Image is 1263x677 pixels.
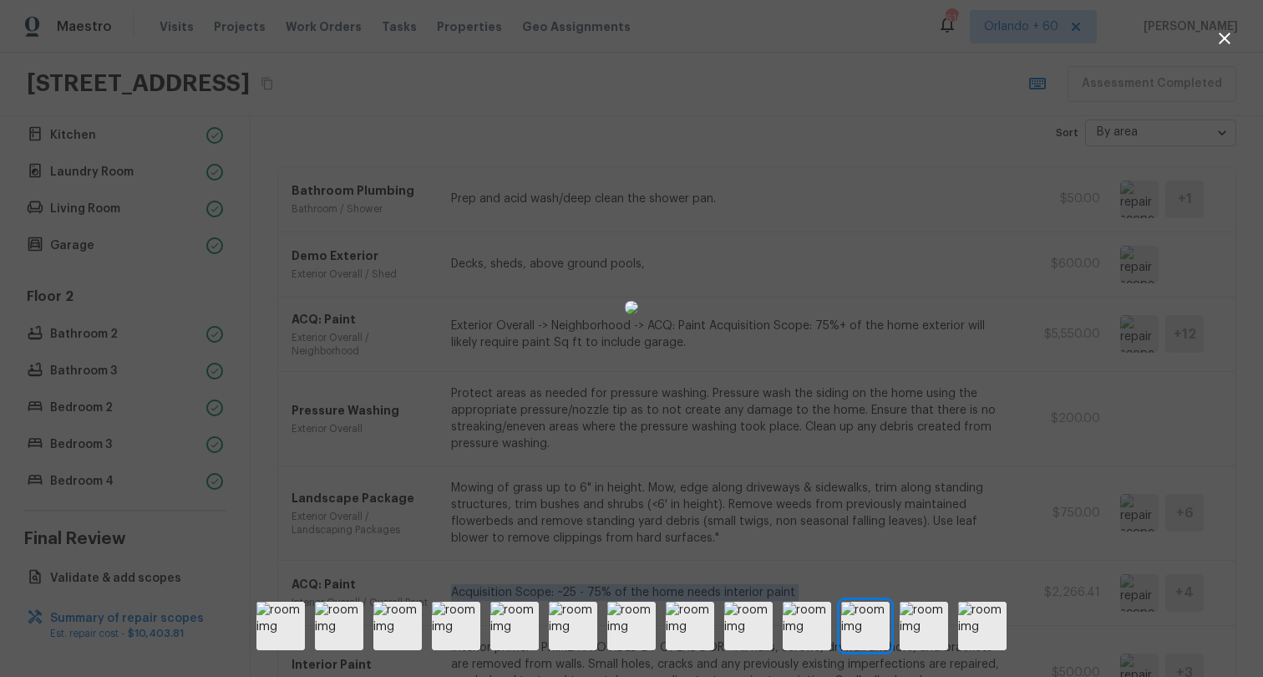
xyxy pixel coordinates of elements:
img: room img [549,602,597,650]
img: room img [373,602,422,650]
img: room img [315,602,363,650]
img: room img [841,602,890,650]
img: room img [666,602,714,650]
img: room img [490,602,539,650]
img: 4655bb21-05c8-4834-ada7-5a47f34370d3.jpg [625,301,638,314]
img: room img [724,602,773,650]
img: room img [607,602,656,650]
img: room img [958,602,1007,650]
img: room img [256,602,305,650]
img: room img [900,602,948,650]
img: room img [783,602,831,650]
img: room img [432,602,480,650]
